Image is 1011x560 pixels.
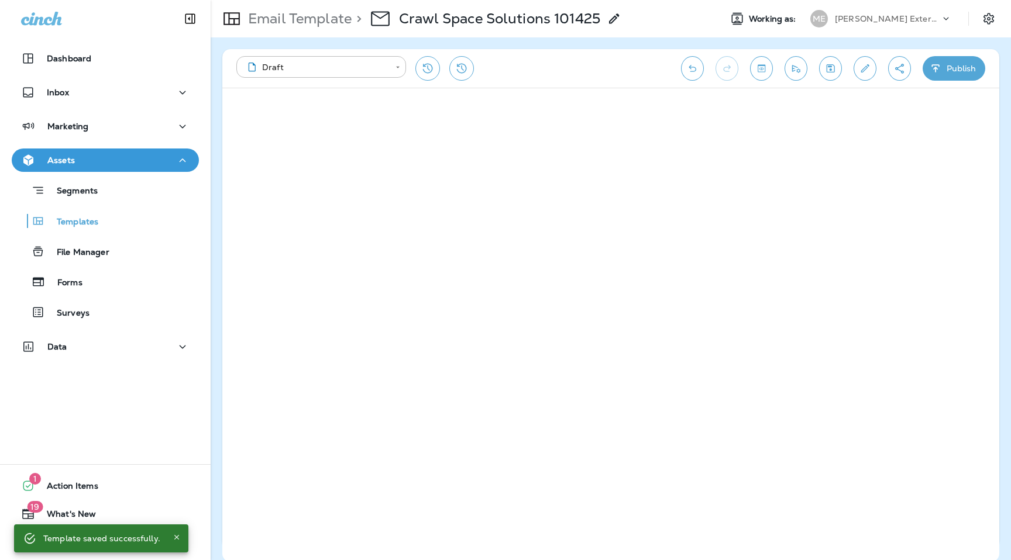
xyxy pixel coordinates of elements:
div: Template saved successfully. [43,528,160,549]
button: Surveys [12,300,199,324]
p: Inbox [47,88,69,97]
button: Publish [923,56,985,81]
div: ME [810,10,828,27]
p: Dashboard [47,54,91,63]
span: Working as: [749,14,799,24]
button: Data [12,335,199,358]
button: Close [170,530,184,544]
p: Surveys [45,308,90,319]
button: Settings [978,8,999,29]
button: Forms [12,269,199,294]
button: Support [12,530,199,554]
p: Segments [45,186,98,198]
p: [PERSON_NAME] Exterminating [835,14,940,23]
p: Email Template [243,10,352,27]
p: > [352,10,362,27]
span: What's New [35,509,96,523]
span: 19 [27,501,43,513]
p: Assets [47,155,75,165]
p: File Manager [45,247,109,258]
button: Templates [12,209,199,233]
button: Toggle preview [750,56,773,81]
p: Crawl Space Solutions 101425 [399,10,600,27]
button: Dashboard [12,47,199,70]
button: Save [819,56,842,81]
button: Segments [12,178,199,203]
button: Collapse Sidebar [174,7,207,30]
button: 19What's New [12,502,199,526]
button: Create a Shareable Preview Link [888,56,911,81]
p: Templates [45,217,98,228]
span: Action Items [35,481,98,495]
button: Inbox [12,81,199,104]
button: Assets [12,148,199,172]
button: Restore from previous version [415,56,440,81]
button: View Changelog [449,56,474,81]
button: Send test email [785,56,807,81]
button: Edit details [854,56,876,81]
p: Data [47,342,67,351]
button: 1Action Items [12,474,199,497]
span: 1 [29,473,41,485]
button: File Manager [12,239,199,264]
div: Draft [245,61,387,73]
button: Undo [681,56,704,81]
p: Forms [46,278,82,289]
button: Marketing [12,115,199,138]
p: Marketing [47,122,88,131]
